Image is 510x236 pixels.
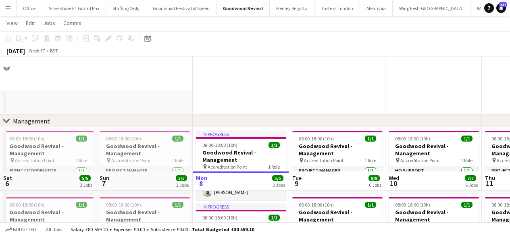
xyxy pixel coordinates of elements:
h3: Goodwood Revival - Management [292,209,383,223]
span: View [6,19,18,27]
h3: Goodwood Revival - Management [389,209,479,223]
app-card-role: Project Manager1/108:00-18:00 (10h)[PERSON_NAME] [100,166,190,194]
span: Tue [292,174,302,182]
span: 5/5 [176,175,187,181]
span: 11 [484,179,495,188]
div: Salary £80 559.10 + Expenses £0.00 + Subsistence £0.00 = [71,226,254,232]
span: 8 [195,179,207,188]
button: Budgeted [4,225,37,234]
span: 08:00-18:00 (10h) [10,202,45,208]
span: Budgeted [13,227,36,232]
button: Goodwood Revival [216,0,270,16]
div: In progress [196,203,286,210]
span: Total Budgeted £80 559.10 [192,226,254,232]
button: Goodwood Festival of Speed [146,0,216,16]
app-card-role: Event Coordinator1/108:00-18:00 (10h)[PERSON_NAME] [3,166,94,194]
span: Sun [100,174,109,182]
h3: Goodwood Revival - Management [3,142,94,157]
span: Accreditation Point [304,157,343,163]
span: Comms [63,19,81,27]
div: 6 Jobs [369,182,381,188]
span: All jobs [44,226,64,232]
a: Edit [23,18,38,28]
button: Office [17,0,42,16]
div: 3 Jobs [273,182,285,188]
div: 3 Jobs [80,182,92,188]
span: 5/5 [272,175,283,181]
span: 08:00-18:00 (10h) [202,215,237,221]
div: 3 Jobs [176,182,189,188]
span: 9 [291,179,302,188]
span: 1/1 [269,215,280,221]
app-job-card: In progress08:00-18:00 (10h)1/1Goodwood Revival - Management Accreditation Point1 RoleEvent Coord... [196,131,286,200]
span: Accreditation Point [400,157,440,163]
span: 1 Role [364,157,376,163]
app-job-card: 08:00-18:00 (10h)1/1Goodwood Revival - Management Accreditation Point1 RoleProject Manager1/108:0... [292,131,383,194]
app-card-role: HQ Support1/108:00-18:00 (10h)[PERSON_NAME] [389,166,479,194]
a: Comms [60,18,85,28]
a: View [3,18,21,28]
span: Sat [3,174,12,182]
app-job-card: 08:00-18:00 (10h)1/1Goodwood Revival - Management Accreditation Point1 RoleProject Manager1/108:0... [100,131,190,194]
a: 127 [496,3,506,13]
span: 8/8 [368,175,380,181]
span: Accreditation Point [208,164,247,170]
div: BST [50,48,58,54]
span: 08:00-18:00 (10h) [299,202,334,208]
span: Mon [196,174,207,182]
span: 1/1 [76,202,87,208]
span: 10 [387,179,399,188]
span: 08:00-18:00 (10h) [395,136,430,142]
span: 1 Role [268,164,280,170]
div: 6 Jobs [465,182,478,188]
h3: Goodwood Revival - Management [196,149,286,163]
span: 08:00-18:00 (10h) [106,202,141,208]
div: [DATE] [6,47,25,55]
span: 08:00-18:00 (10h) [202,142,237,148]
span: 08:00-18:00 (10h) [299,136,334,142]
span: 1/1 [365,202,376,208]
span: 1/1 [172,136,183,142]
button: Wing Fest [GEOGRAPHIC_DATA] [393,0,470,16]
span: 6 [2,179,12,188]
a: Jobs [40,18,58,28]
span: Jobs [43,19,55,27]
h3: Goodwood Revival - Management [292,142,383,157]
app-job-card: 08:00-18:00 (10h)1/1Goodwood Revival - Management Accreditation Point1 RoleEvent Coordinator1/108... [3,131,94,194]
span: 1/1 [269,142,280,148]
h3: Goodwood Revival - Management [196,221,286,236]
span: Wed [389,174,399,182]
span: 1/1 [461,136,473,142]
button: Meatopia [360,0,393,16]
span: Thu [485,174,495,182]
span: 1/1 [172,202,183,208]
span: 7 [98,179,109,188]
span: Week 37 [27,48,47,54]
span: 7/7 [465,175,476,181]
span: Edit [26,19,35,27]
app-card-role: Project Manager1/108:00-18:00 (10h)[PERSON_NAME] [292,166,383,194]
span: 1 Role [461,157,473,163]
span: 127 [499,2,507,7]
div: Management [13,117,50,125]
button: Taste of London [314,0,360,16]
span: 1/1 [365,136,376,142]
span: 08:00-18:00 (10h) [106,136,141,142]
div: In progress [196,131,286,137]
span: 1/1 [76,136,87,142]
span: 08:00-18:00 (10h) [395,202,430,208]
span: 5/5 [79,175,91,181]
span: 08:00-18:00 (10h) [10,136,45,142]
span: Accreditation Point [111,157,151,163]
span: 1 Role [75,157,87,163]
h3: Goodwood Revival - Management [100,209,190,223]
span: Accreditation Point [15,157,54,163]
app-job-card: 08:00-18:00 (10h)1/1Goodwood Revival - Management Accreditation Point1 RoleHQ Support1/108:00-18:... [389,131,479,194]
button: Henley Regatta [270,0,314,16]
button: Silverstone F1 Grand Prix [42,0,106,16]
